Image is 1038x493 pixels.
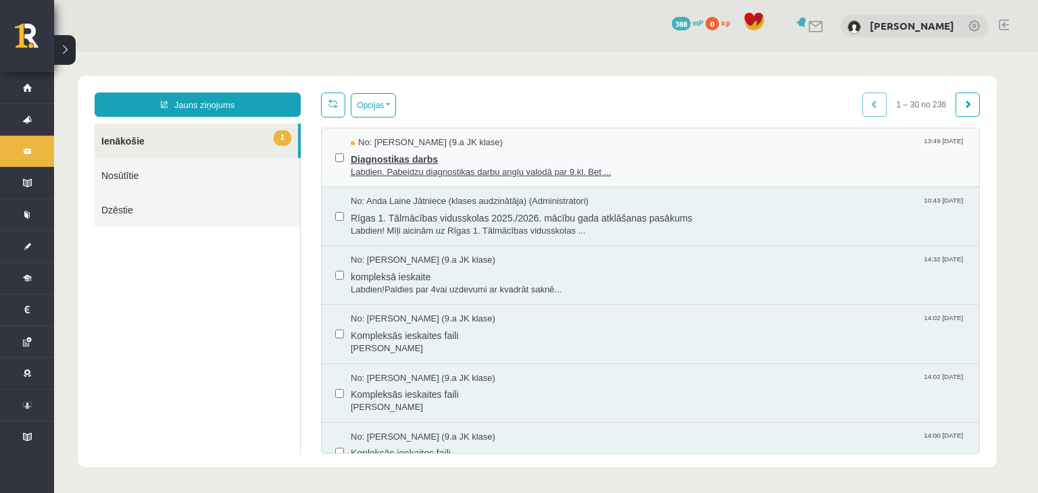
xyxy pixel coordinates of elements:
[867,320,912,330] span: 14:02 [DATE]
[693,17,703,28] span: mP
[297,261,912,303] a: No: [PERSON_NAME] (9.a JK klase) 14:02 [DATE] Kompleksās ieskaites faili [PERSON_NAME]
[867,379,912,389] span: 14:00 [DATE]
[297,261,441,274] span: No: [PERSON_NAME] (9.a JK klase)
[297,379,912,421] a: No: [PERSON_NAME] (9.a JK klase) 14:00 [DATE] Kopleksās ieskaites faili
[867,261,912,271] span: 14:02 [DATE]
[867,84,912,95] span: 13:49 [DATE]
[297,274,912,290] span: Kompleksās ieskaites faili
[297,156,912,173] span: Rīgas 1. Tālmācības vidusskolas 2025./2026. mācību gada atklāšanas pasākums
[297,379,441,392] span: No: [PERSON_NAME] (9.a JK klase)
[41,41,247,65] a: Jauns ziņojums
[870,19,954,32] a: [PERSON_NAME]
[297,232,912,244] span: Labdien!Paldies par 4vai uzdevumi ar kvadrāt saknē...
[297,84,912,126] a: No: [PERSON_NAME] (9.a JK klase) 13:49 [DATE] Diagnostikas darbs Labdien. Pabeidzu diagnostikas d...
[297,320,441,333] span: No: [PERSON_NAME] (9.a JK klase)
[706,17,719,30] span: 0
[297,143,912,185] a: No: Anda Laine Jātniece (klases audzinātāja) (Administratori) 10:43 [DATE] Rīgas 1. Tālmācības vi...
[297,215,912,232] span: kompleksā ieskaite
[847,20,861,34] img: Timofejs Bondarenko
[297,143,535,156] span: No: Anda Laine Jātniece (klases audzinātāja) (Administratori)
[297,320,912,362] a: No: [PERSON_NAME] (9.a JK klase) 14:02 [DATE] Kompleksās ieskaites faili [PERSON_NAME]
[867,143,912,153] span: 10:43 [DATE]
[297,41,342,66] button: Opcijas
[867,202,912,212] span: 14:32 [DATE]
[297,84,449,97] span: No: [PERSON_NAME] (9.a JK klase)
[41,72,244,106] a: 1Ienākošie
[297,391,912,408] span: Kopleksās ieskaites faili
[297,290,912,303] span: [PERSON_NAME]
[297,202,912,244] a: No: [PERSON_NAME] (9.a JK klase) 14:32 [DATE] kompleksā ieskaite Labdien!Paldies par 4vai uzdevum...
[41,106,246,140] a: Nosūtītie
[297,202,441,215] span: No: [PERSON_NAME] (9.a JK klase)
[833,41,902,65] span: 1 – 30 no 236
[706,17,737,28] a: 0 xp
[672,17,703,28] a: 388 mP
[297,97,912,114] span: Diagnostikas darbs
[297,173,912,186] span: Labdien! Mīļi aicinām uz Rīgas 1. Tālmācības vidusskolas ...
[672,17,691,30] span: 388
[220,78,237,94] span: 1
[297,332,912,349] span: Kompleksās ieskaites faili
[297,114,912,127] span: Labdien. Pabeidzu diagnostikas darbu angļu valodā par 9.kl. Bet ...
[721,17,730,28] span: xp
[15,24,54,57] a: Rīgas 1. Tālmācības vidusskola
[297,349,912,362] span: [PERSON_NAME]
[41,140,246,175] a: Dzēstie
